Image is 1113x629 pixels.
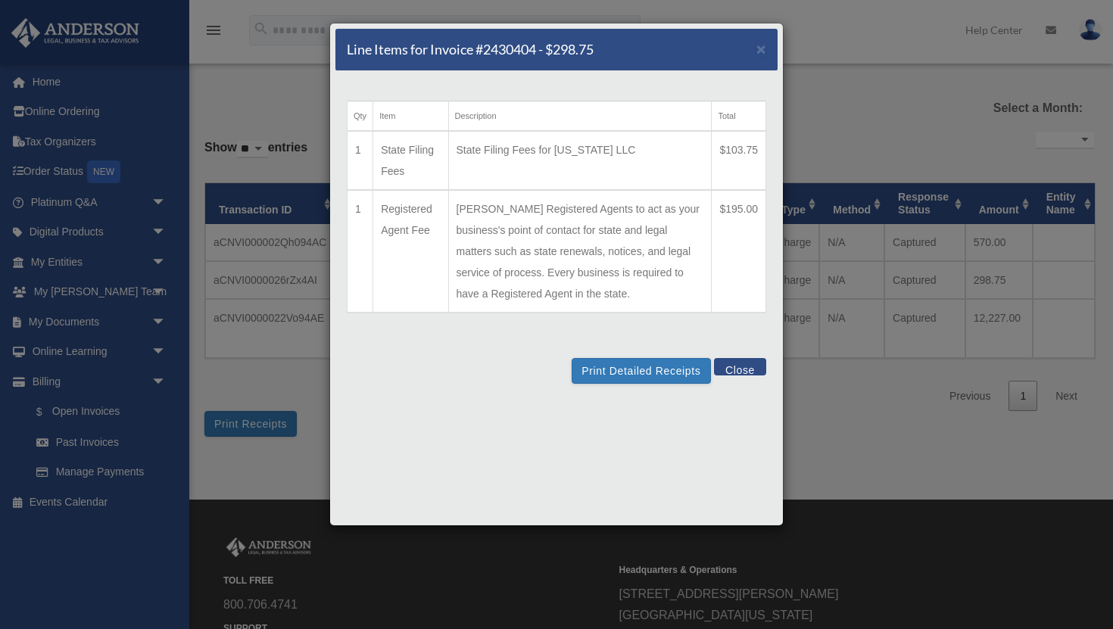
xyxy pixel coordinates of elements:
[714,358,766,375] button: Close
[756,40,766,58] span: ×
[373,131,448,190] td: State Filing Fees
[348,131,373,190] td: 1
[572,358,710,384] button: Print Detailed Receipts
[712,131,766,190] td: $103.75
[373,101,448,132] th: Item
[448,101,712,132] th: Description
[348,101,373,132] th: Qty
[712,190,766,313] td: $195.00
[373,190,448,313] td: Registered Agent Fee
[448,190,712,313] td: [PERSON_NAME] Registered Agents to act as your business's point of contact for state and legal ma...
[756,41,766,57] button: Close
[712,101,766,132] th: Total
[348,190,373,313] td: 1
[448,131,712,190] td: State Filing Fees for [US_STATE] LLC
[347,40,594,59] h5: Line Items for Invoice #2430404 - $298.75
